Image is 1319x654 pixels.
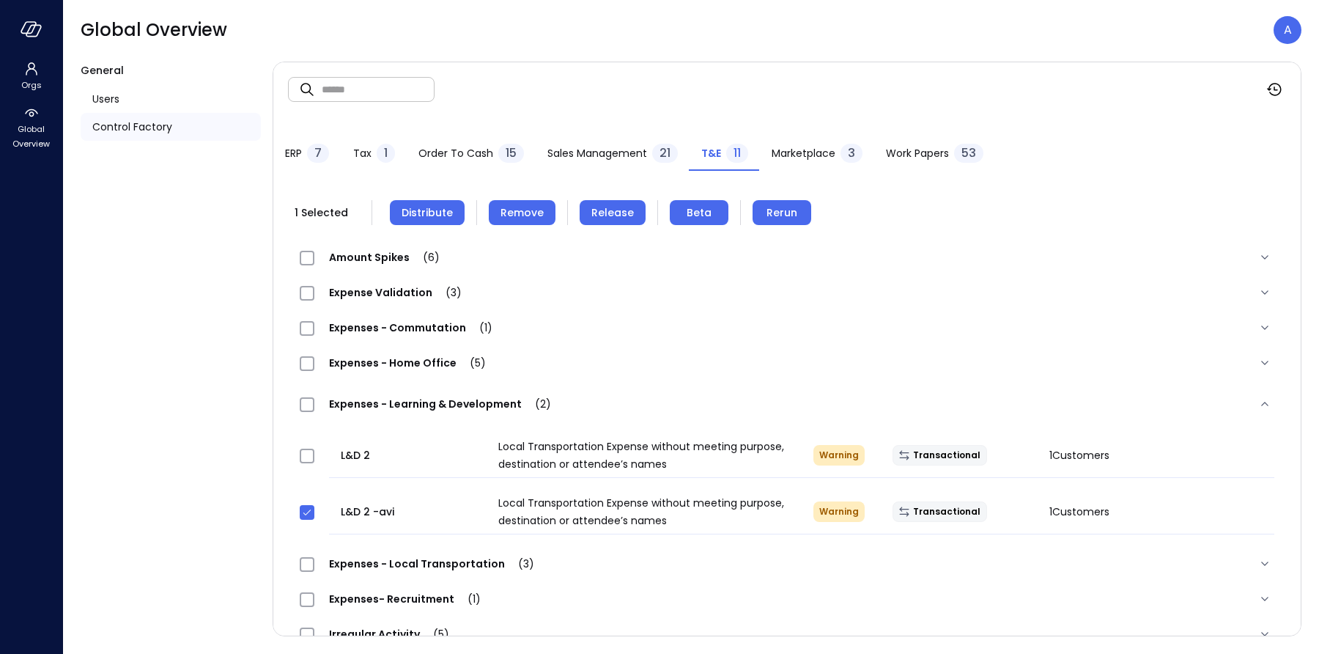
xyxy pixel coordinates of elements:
span: Expenses - Learning & Development [314,397,566,411]
span: 3 [848,144,855,161]
span: 7 [314,144,322,161]
span: Expenses - Home Office [314,356,500,370]
div: Orgs [3,59,59,94]
span: Irregular Activity [314,627,464,642]
div: Expenses- Recruitment(1) [288,581,1286,617]
span: Expenses - Local Transportation [314,556,549,571]
span: Amount Spikes [314,250,454,265]
span: L&D 2 -avi [341,504,487,520]
span: 1 Customers [1049,448,1109,463]
div: Expenses - Commutation(1) [288,310,1286,345]
span: Order to Cash [418,145,493,161]
span: (1) [466,320,492,335]
span: ERP [285,145,302,161]
span: Remove [500,205,544,221]
a: Control Factory [81,113,261,141]
span: Expenses- Recruitment [314,592,495,606]
span: Local Transportation Expense without meeting purpose, destination or attendee’s names [498,496,784,528]
div: Amount Spikes(6) [288,240,1286,275]
span: L&D 2 [341,447,487,463]
span: Global Overview [81,18,227,42]
span: (5) [420,627,449,642]
span: 15 [506,144,517,161]
p: A [1284,21,1292,39]
span: Tax [353,145,372,161]
span: Control Factory [92,119,172,135]
span: Expenses - Commutation [314,320,507,335]
span: Expense Validation [314,285,476,300]
span: 11 [734,144,741,161]
span: (2) [522,397,551,411]
span: (1) [454,592,481,606]
span: 21 [659,144,670,161]
span: (3) [432,285,462,300]
span: Distribute [402,205,453,221]
button: Beta [670,200,728,225]
span: Work Papers [886,145,949,161]
span: 1 Customers [1049,504,1109,519]
span: Users [92,91,119,107]
span: Beta [687,205,712,221]
a: Users [81,85,261,113]
button: Rerun [753,200,811,225]
span: 1 [384,144,388,161]
div: Expenses - Learning & Development(2) [288,381,1286,427]
span: General [81,63,124,78]
div: Expense Validation(3) [288,275,1286,310]
span: Marketplace [772,145,835,161]
span: Sales Management [547,145,647,161]
span: (5) [457,356,486,370]
button: Distribute [390,200,465,225]
div: Global Overview [3,103,59,153]
button: Remove [489,200,555,225]
div: Expenses - Local Transportation(3) [288,546,1286,581]
span: (6) [410,250,440,265]
span: 1 Selected [288,205,354,221]
span: Local Transportation Expense without meeting purpose, destination or attendee’s names [498,439,784,471]
span: Release [591,205,634,221]
div: Expenses - Home Office(5) [288,345,1286,381]
span: Global Overview [9,122,53,151]
span: Orgs [21,78,42,92]
div: Irregular Activity(5) [288,617,1286,652]
span: (3) [505,556,534,571]
button: Release [580,200,646,225]
span: 53 [961,144,976,161]
div: Avi Brandwain [1274,16,1301,44]
span: T&E [701,145,721,161]
span: Rerun [766,205,797,221]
